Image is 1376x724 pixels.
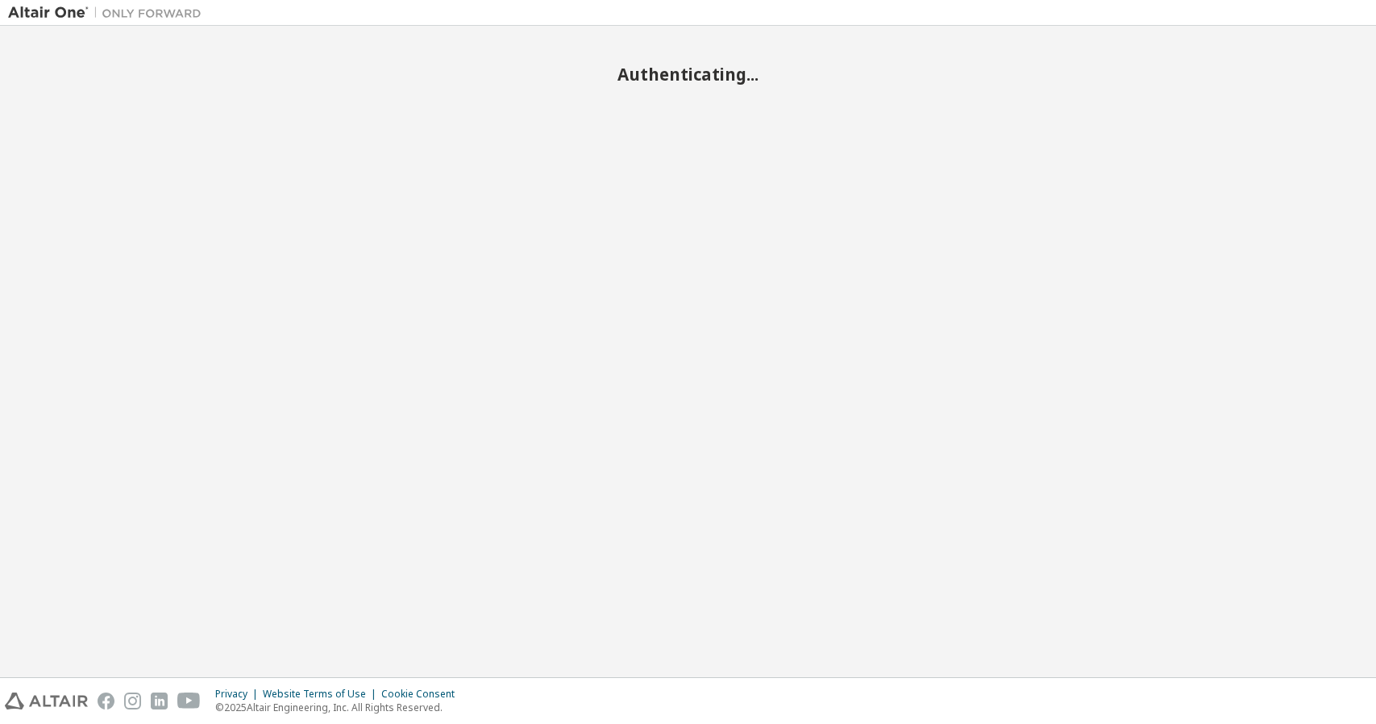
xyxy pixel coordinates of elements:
[8,64,1368,85] h2: Authenticating...
[215,701,464,714] p: © 2025 Altair Engineering, Inc. All Rights Reserved.
[98,693,114,709] img: facebook.svg
[8,5,210,21] img: Altair One
[124,693,141,709] img: instagram.svg
[5,693,88,709] img: altair_logo.svg
[151,693,168,709] img: linkedin.svg
[177,693,201,709] img: youtube.svg
[215,688,263,701] div: Privacy
[263,688,381,701] div: Website Terms of Use
[381,688,464,701] div: Cookie Consent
